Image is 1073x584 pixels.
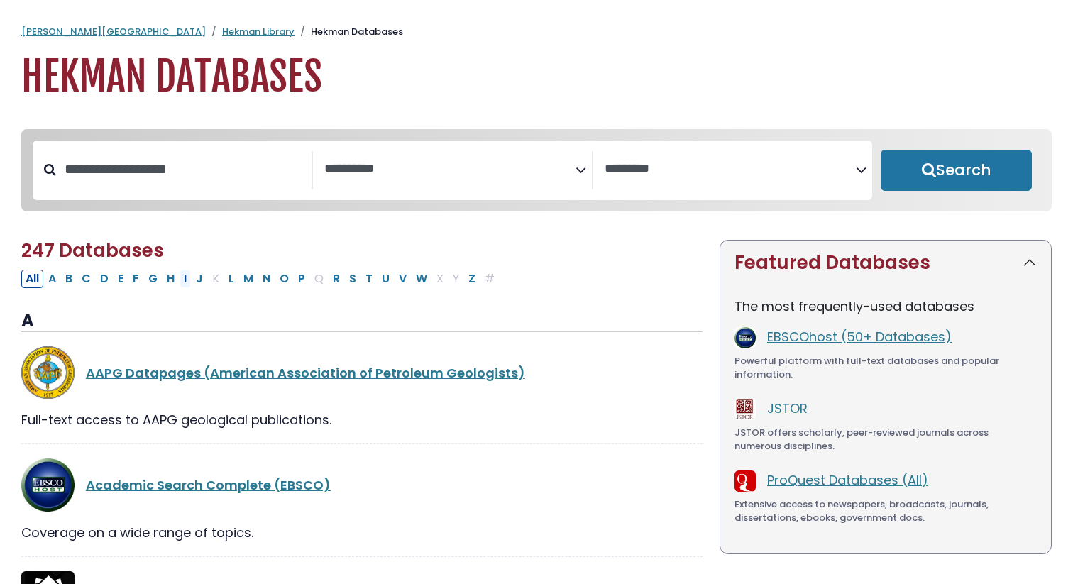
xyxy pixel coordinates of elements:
button: Filter Results I [180,270,191,288]
div: Coverage on a wide range of topics. [21,523,703,542]
button: Filter Results B [61,270,77,288]
button: All [21,270,43,288]
h1: Hekman Databases [21,53,1052,101]
a: [PERSON_NAME][GEOGRAPHIC_DATA] [21,25,206,38]
button: Featured Databases [720,241,1051,285]
a: Hekman Library [222,25,295,38]
nav: Search filters [21,129,1052,211]
div: Extensive access to newspapers, broadcasts, journals, dissertations, ebooks, government docs. [734,497,1037,525]
button: Filter Results L [224,270,238,288]
button: Filter Results A [44,270,60,288]
a: Academic Search Complete (EBSCO) [86,476,331,494]
a: ProQuest Databases (All) [767,471,928,489]
div: Alpha-list to filter by first letter of database name [21,269,500,287]
div: JSTOR offers scholarly, peer-reviewed journals across numerous disciplines. [734,426,1037,453]
button: Filter Results T [361,270,377,288]
textarea: Search [324,162,576,177]
button: Filter Results F [128,270,143,288]
button: Filter Results C [77,270,95,288]
button: Filter Results G [144,270,162,288]
li: Hekman Databases [295,25,403,39]
button: Filter Results P [294,270,309,288]
button: Filter Results V [395,270,411,288]
button: Filter Results O [275,270,293,288]
button: Submit for Search Results [881,150,1032,191]
textarea: Search [605,162,856,177]
button: Filter Results N [258,270,275,288]
nav: breadcrumb [21,25,1052,39]
button: Filter Results S [345,270,361,288]
button: Filter Results U [378,270,394,288]
button: Filter Results H [163,270,179,288]
button: Filter Results J [192,270,207,288]
h3: A [21,311,703,332]
div: Powerful platform with full-text databases and popular information. [734,354,1037,382]
input: Search database by title or keyword [56,158,312,181]
button: Filter Results R [329,270,344,288]
a: AAPG Datapages (American Association of Petroleum Geologists) [86,364,525,382]
div: Full-text access to AAPG geological publications. [21,410,703,429]
button: Filter Results M [239,270,258,288]
button: Filter Results E [114,270,128,288]
button: Filter Results D [96,270,113,288]
span: 247 Databases [21,238,164,263]
a: EBSCOhost (50+ Databases) [767,328,952,346]
p: The most frequently-used databases [734,297,1037,316]
button: Filter Results W [412,270,431,288]
a: JSTOR [767,400,808,417]
button: Filter Results Z [464,270,480,288]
